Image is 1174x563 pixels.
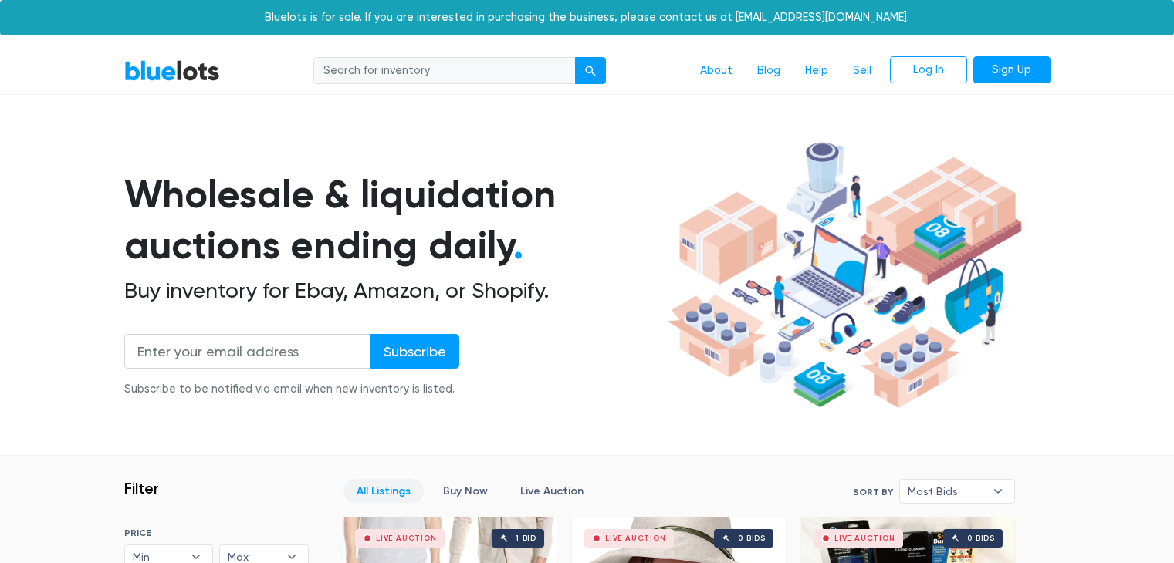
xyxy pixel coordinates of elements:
span: . [513,222,523,268]
input: Enter your email address [124,334,371,369]
input: Search for inventory [313,57,576,85]
a: BlueLots [124,59,220,82]
a: Sell [841,56,884,86]
a: Sign Up [973,56,1051,84]
div: 1 bid [516,534,536,542]
h2: Buy inventory for Ebay, Amazon, or Shopify. [124,278,661,304]
a: Help [793,56,841,86]
img: hero-ee84e7d0318cb26816c560f6b4441b76977f77a177738b4e94f68c95b2b83dbb.png [661,135,1027,416]
div: Live Auction [605,534,666,542]
div: 0 bids [738,534,766,542]
a: All Listings [343,479,424,503]
div: 0 bids [967,534,995,542]
b: ▾ [982,480,1014,503]
h3: Filter [124,479,159,497]
div: Subscribe to be notified via email when new inventory is listed. [124,381,459,398]
div: Live Auction [376,534,437,542]
span: Most Bids [908,480,985,503]
a: Log In [890,56,967,84]
a: Buy Now [430,479,501,503]
div: Live Auction [834,534,895,542]
h6: PRICE [124,528,309,538]
a: Blog [745,56,793,86]
h1: Wholesale & liquidation auctions ending daily [124,169,661,271]
a: About [688,56,745,86]
input: Subscribe [370,334,459,369]
a: Live Auction [507,479,597,503]
label: Sort By [853,485,893,499]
